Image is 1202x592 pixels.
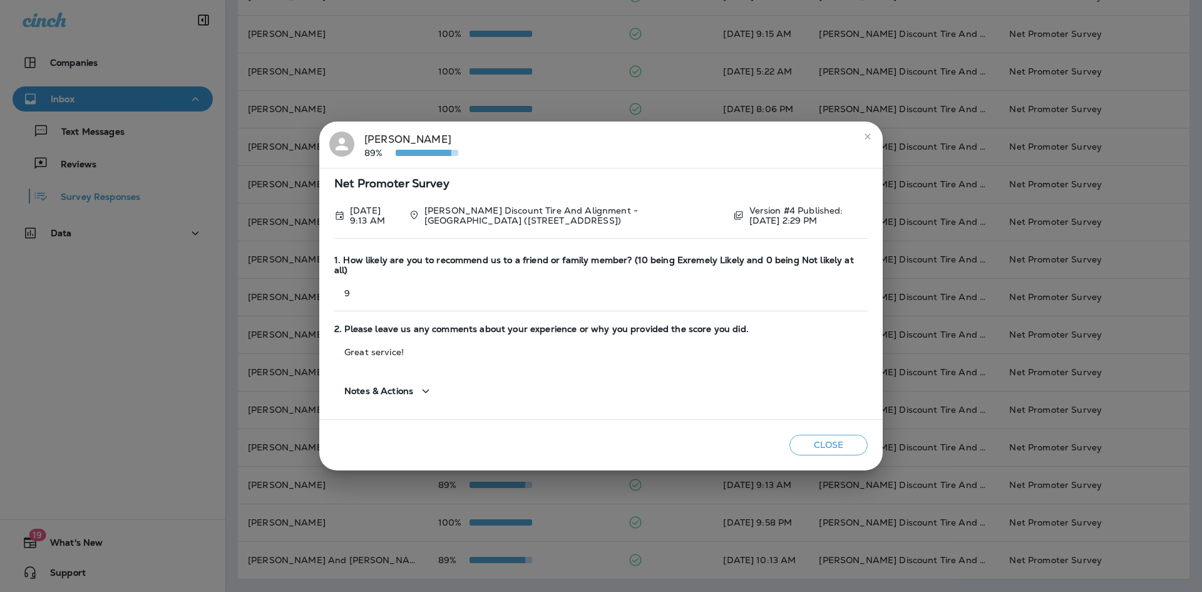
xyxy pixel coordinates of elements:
p: 89% [364,148,396,158]
p: Great service! [334,347,868,357]
p: 9 [334,288,868,298]
p: [PERSON_NAME] Discount Tire And Alignment - [GEOGRAPHIC_DATA] ([STREET_ADDRESS]) [424,205,723,226]
span: Notes & Actions [344,386,413,397]
button: close [858,127,878,147]
span: 2. Please leave us any comments about your experience or why you provided the score you did. [334,324,868,335]
span: Net Promoter Survey [334,179,868,189]
button: Close [789,435,868,455]
p: Version #4 Published: [DATE] 2:29 PM [749,205,868,226]
span: 1. How likely are you to recommend us to a friend or family member? (10 being Exremely Likely and... [334,255,868,276]
button: Notes & Actions [334,373,443,409]
div: [PERSON_NAME] [364,132,458,158]
p: Aug 18, 2025 9:13 AM [350,205,398,226]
